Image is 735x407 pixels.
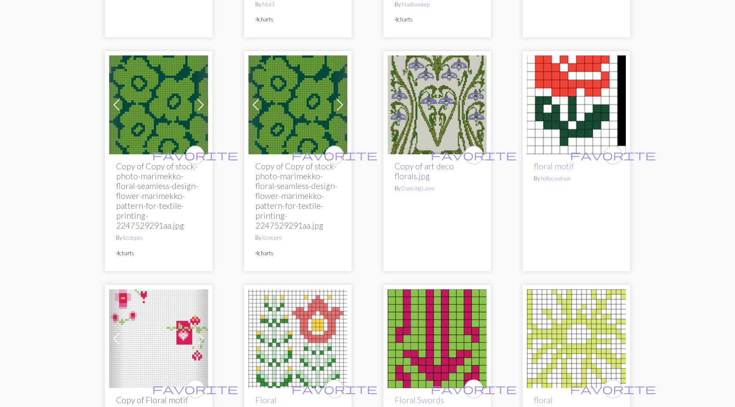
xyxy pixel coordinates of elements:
i: favourite [431,380,517,398]
button: favourite [325,146,344,165]
span: favorite [570,148,656,162]
button: favourite [603,379,622,398]
span: favorite [291,382,377,395]
h2: Copy of Copy of stock-photo-marimekko-floral-seamless-design-flower-marimekko-pattern-for-textile... [116,161,201,230]
a: Madisonkep [401,1,430,8]
a: floral [534,395,553,405]
h2: Copy of Floral motif [116,395,201,405]
button: favourite [603,146,622,165]
i: favourite [431,147,517,164]
img: Floral Swords [388,289,487,388]
i: favourite [570,147,656,164]
p: 4 charts [395,15,480,24]
button: favourite [325,379,344,398]
a: floral [527,334,626,342]
a: Floral Swords [395,395,444,405]
a: hollycwatson [541,175,571,182]
i: favourite [152,147,238,164]
img: Floral [248,289,347,388]
img: art deco florals.jpg [388,55,487,154]
p: By [255,0,340,9]
span: favorite [570,382,656,395]
p: By [395,184,480,193]
a: lizziepro [262,234,282,241]
p: 4 charts [255,249,340,257]
span: favorite [291,148,377,162]
a: floral motif [527,100,626,108]
span: favorite [152,382,238,395]
span: favorite [152,148,238,162]
span: favorite [431,382,517,395]
p: By [395,0,480,9]
span: favorite [431,148,517,162]
button: favourite [464,146,483,165]
button: favourite [186,146,205,165]
p: 4 charts [116,249,201,257]
a: Mul3 [262,1,274,8]
p: By [534,174,619,183]
img: floral [527,289,626,388]
button: favourite [186,379,205,398]
a: Copy of art deco florals.jpg [395,161,454,181]
a: Floral [255,395,276,405]
p: By [116,234,201,242]
a: stock-photo-marimekko-floral-seamless-design-flower-marimekko-pattern-for-textile-printing-224752... [248,100,347,108]
a: art deco florals.jpg [388,100,487,108]
i: favourite [291,380,377,398]
i: favourite [570,380,656,398]
a: stock-photo-marimekko-floral-seamless-design-flower-marimekko-pattern-for-textile-printing-224752... [109,100,208,108]
button: favourite [464,379,483,398]
img: stock-photo-marimekko-floral-seamless-design-flower-marimekko-pattern-for-textile-printing-224752... [109,55,208,154]
img: Floral motif [109,289,208,388]
a: lizziepro [123,234,142,241]
a: Floral motif [109,334,208,342]
p: 4 charts [255,15,340,24]
a: Floral Swords [388,334,487,342]
img: floral motif [527,55,626,154]
a: floral motif [534,161,574,171]
h2: Copy of Copy of stock-photo-marimekko-floral-seamless-design-flower-marimekko-pattern-for-textile... [255,161,340,230]
i: favourite [291,147,377,164]
img: stock-photo-marimekko-floral-seamless-design-flower-marimekko-pattern-for-textile-printing-224752... [248,55,347,154]
i: favourite [152,380,238,398]
p: By [255,234,340,242]
a: Floral [248,334,347,342]
a: Dancing Lawn [401,185,435,192]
